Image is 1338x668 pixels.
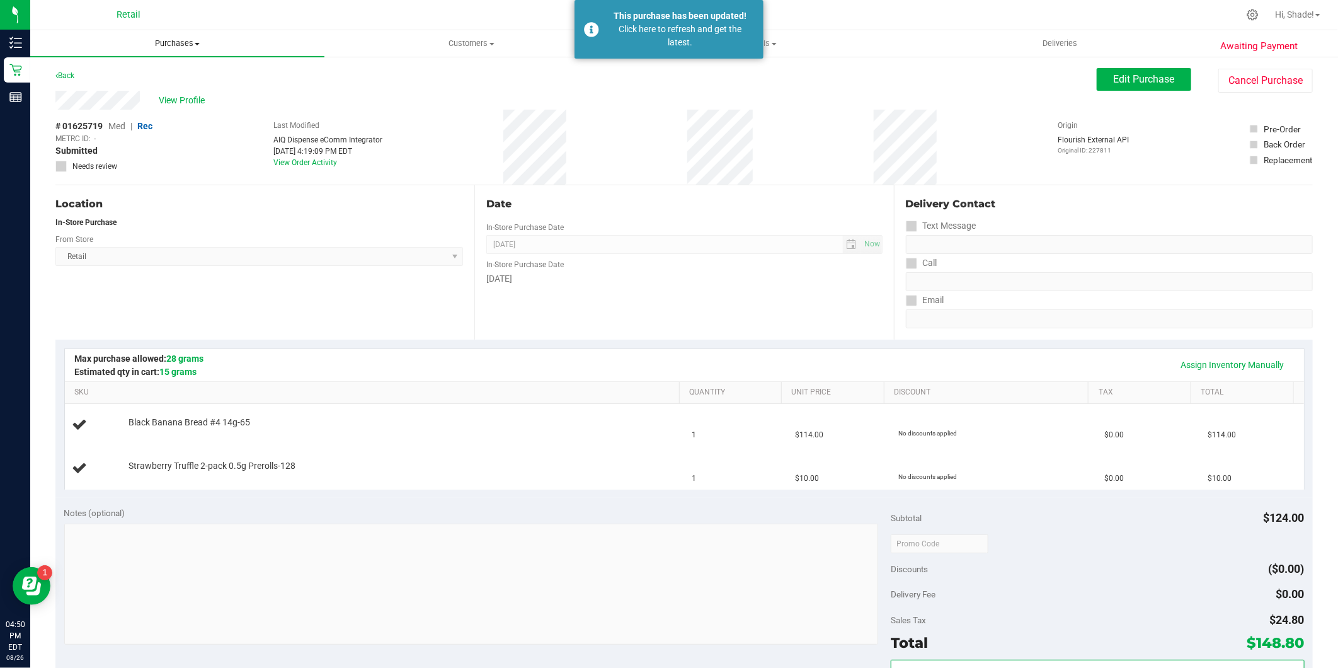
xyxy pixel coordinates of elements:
label: From Store [55,234,93,245]
div: This purchase has been updated! [606,9,754,23]
a: SKU [74,388,674,398]
strong: In-Store Purchase [55,218,117,227]
input: Promo Code [891,534,988,553]
span: Med [108,121,125,131]
span: $10.00 [1208,473,1232,485]
inline-svg: Retail [9,64,22,76]
span: Edit Purchase [1114,73,1175,85]
span: $24.80 [1270,613,1305,626]
span: View Profile [159,94,209,107]
div: Click here to refresh and get the latest. [606,23,754,49]
label: Email [906,291,944,309]
label: Last Modified [273,120,319,131]
label: In-Store Purchase Date [486,259,564,270]
span: METRC ID: [55,133,91,144]
a: Discount [894,388,1084,398]
inline-svg: Reports [9,91,22,103]
span: No discounts applied [898,430,957,437]
span: Delivery Fee [891,589,935,599]
span: Strawberry Truffle 2-pack 0.5g Prerolls-128 [129,460,295,472]
label: Text Message [906,217,976,235]
label: Call [906,254,937,272]
label: In-Store Purchase Date [486,222,564,233]
span: $148.80 [1247,634,1305,652]
div: Date [486,197,882,212]
span: Discounts [891,558,928,580]
span: Estimated qty in cart: [74,367,197,377]
a: Tills [619,30,913,57]
button: Edit Purchase [1097,68,1191,91]
div: Manage settings [1245,9,1261,21]
input: Format: (999) 999-9999 [906,235,1313,254]
a: Back [55,71,74,80]
span: 15 grams [159,367,197,377]
span: $0.00 [1276,587,1305,601]
span: Notes (optional) [64,508,125,518]
div: [DATE] 4:19:09 PM EDT [273,146,382,157]
span: $0.00 [1105,473,1124,485]
span: Customers [325,38,618,49]
span: Submitted [55,144,98,158]
span: Needs review [72,161,117,172]
a: Assign Inventory Manually [1173,354,1293,376]
span: Max purchase allowed: [74,354,203,364]
div: [DATE] [486,272,882,285]
span: # 01625719 [55,120,103,133]
p: Original ID: 227811 [1058,146,1129,155]
span: 28 grams [166,354,203,364]
a: Purchases [30,30,324,57]
button: Cancel Purchase [1218,69,1313,93]
span: $114.00 [1208,429,1237,441]
inline-svg: Inventory [9,37,22,49]
input: Format: (999) 999-9999 [906,272,1313,291]
div: Flourish External API [1058,134,1129,155]
a: Deliveries [913,30,1207,57]
span: Sales Tax [891,615,926,625]
span: Awaiting Payment [1220,39,1298,54]
iframe: Resource center [13,567,50,605]
span: 1 [692,429,696,441]
div: Pre-Order [1264,123,1301,135]
p: 08/26 [6,653,25,662]
span: Subtotal [891,513,922,523]
iframe: Resource center unread badge [37,565,52,580]
div: Back Order [1264,138,1305,151]
span: Hi, Shade! [1275,9,1314,20]
span: $114.00 [795,429,823,441]
a: Tax [1099,388,1186,398]
div: Location [55,197,463,212]
div: Replacement [1264,154,1312,166]
span: Deliveries [1026,38,1094,49]
a: View Order Activity [273,158,337,167]
span: $124.00 [1264,511,1305,524]
span: Purchases [30,38,324,49]
a: Quantity [689,388,777,398]
span: | [130,121,132,131]
span: Black Banana Bread #4 14g-65 [129,417,250,429]
span: - [94,133,96,144]
span: $10.00 [795,473,819,485]
span: Retail [117,9,140,20]
span: Tills [619,38,912,49]
p: 04:50 PM EDT [6,619,25,653]
span: Rec [137,121,152,131]
a: Unit Price [791,388,879,398]
span: Total [891,634,928,652]
label: Origin [1058,120,1078,131]
a: Total [1201,388,1288,398]
div: AIQ Dispense eComm Integrator [273,134,382,146]
span: 1 [692,473,696,485]
span: ($0.00) [1269,562,1305,575]
div: Delivery Contact [906,197,1313,212]
a: Customers [324,30,619,57]
span: $0.00 [1105,429,1124,441]
span: No discounts applied [898,473,957,480]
